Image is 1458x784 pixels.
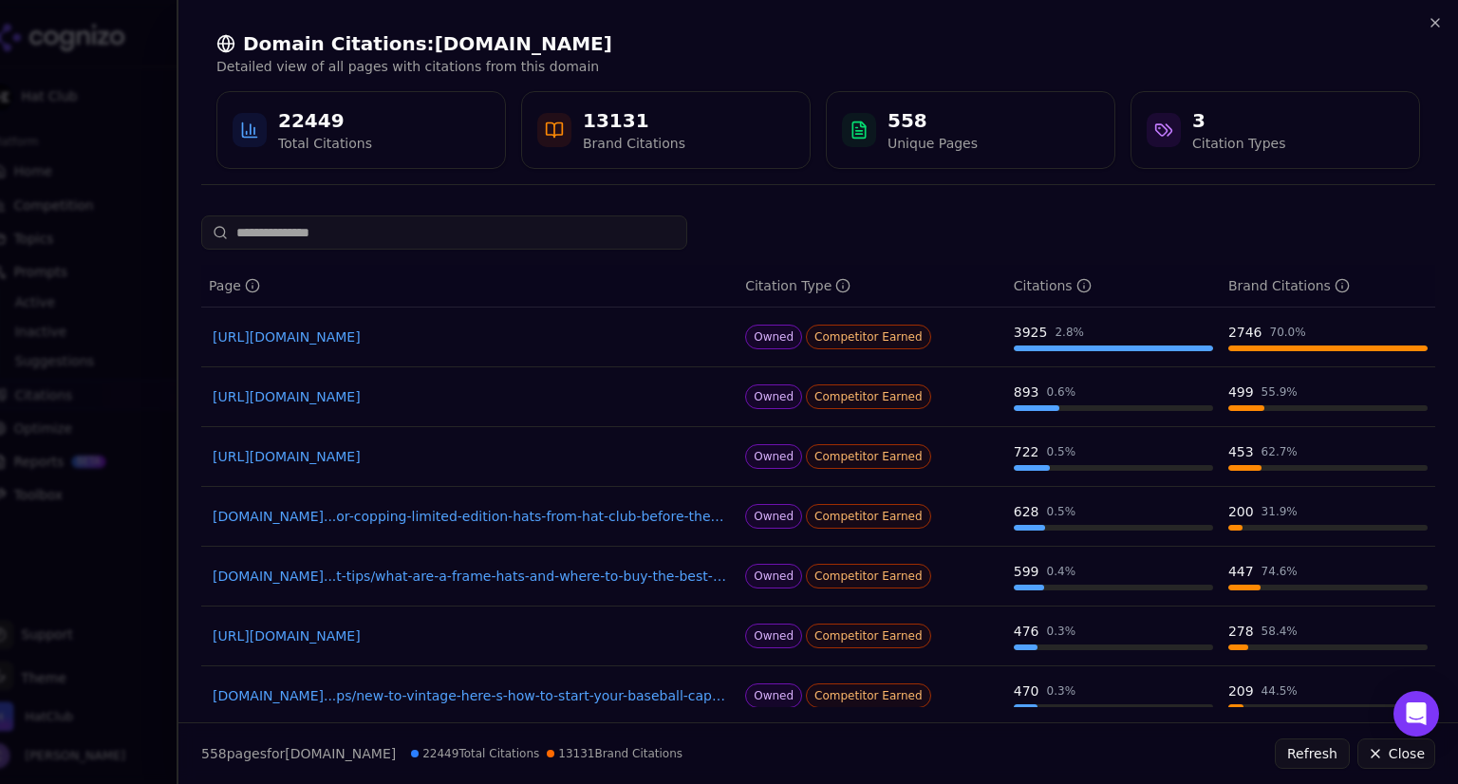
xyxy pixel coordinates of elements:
[583,134,685,153] div: Brand Citations
[1228,323,1262,342] div: 2746
[1228,502,1254,521] div: 200
[213,447,726,466] a: [URL][DOMAIN_NAME]
[1047,683,1076,699] div: 0.3 %
[745,276,850,295] div: Citation Type
[1262,683,1298,699] div: 44.5 %
[201,265,738,308] th: page
[1055,325,1084,340] div: 2.8 %
[888,134,978,153] div: Unique Pages
[1228,622,1254,641] div: 278
[1262,564,1298,579] div: 74.6 %
[1262,624,1298,639] div: 58.4 %
[745,444,802,469] span: Owned
[1014,323,1048,342] div: 3925
[213,567,726,586] a: [DOMAIN_NAME]...t-tips/what-are-a-frame-hats-and-where-to-buy-the-best-ones-online
[745,384,802,409] span: Owned
[806,444,931,469] span: Competitor Earned
[213,387,726,406] a: [URL][DOMAIN_NAME]
[213,686,726,705] a: [DOMAIN_NAME]...ps/new-to-vintage-here-s-how-to-start-your-baseball-cap-collection
[216,30,1420,57] h2: Domain Citations: [DOMAIN_NAME]
[278,134,372,153] div: Total Citations
[1270,325,1306,340] div: 70.0 %
[1014,622,1039,641] div: 476
[745,624,802,648] span: Owned
[806,504,931,529] span: Competitor Earned
[745,504,802,529] span: Owned
[1221,265,1435,308] th: brandCitationCount
[1228,681,1254,700] div: 209
[285,746,396,761] span: [DOMAIN_NAME]
[1275,738,1350,769] button: Refresh
[1228,442,1254,461] div: 453
[213,507,726,526] a: [DOMAIN_NAME]...or-copping-limited-edition-hats-from-hat-club-before-they-sell-out
[1047,384,1076,400] div: 0.6 %
[1262,384,1298,400] div: 55.9 %
[213,626,726,645] a: [URL][DOMAIN_NAME]
[1262,444,1298,459] div: 62.7 %
[411,746,539,761] span: 22449 Total Citations
[1192,107,1285,134] div: 3
[806,325,931,349] span: Competitor Earned
[213,327,726,346] a: [URL][DOMAIN_NAME]
[1228,383,1254,401] div: 499
[1014,562,1039,581] div: 599
[888,107,978,134] div: 558
[806,564,931,588] span: Competitor Earned
[1047,564,1076,579] div: 0.4 %
[1262,504,1298,519] div: 31.9 %
[1014,383,1039,401] div: 893
[1006,265,1221,308] th: totalCitationCount
[201,746,227,761] span: 558
[806,683,931,708] span: Competitor Earned
[1014,681,1039,700] div: 470
[806,624,931,648] span: Competitor Earned
[745,325,802,349] span: Owned
[1047,624,1076,639] div: 0.3 %
[806,384,931,409] span: Competitor Earned
[1228,562,1254,581] div: 447
[1357,738,1435,769] button: Close
[1014,276,1092,295] div: Citations
[745,683,802,708] span: Owned
[278,107,372,134] div: 22449
[1047,444,1076,459] div: 0.5 %
[738,265,1006,308] th: citationTypes
[547,746,682,761] span: 13131 Brand Citations
[583,107,685,134] div: 13131
[209,276,260,295] div: Page
[1228,276,1350,295] div: Brand Citations
[216,57,1420,76] p: Detailed view of all pages with citations from this domain
[745,564,802,588] span: Owned
[1047,504,1076,519] div: 0.5 %
[1014,442,1039,461] div: 722
[201,744,396,763] p: page s for
[1014,502,1039,521] div: 628
[1192,134,1285,153] div: Citation Types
